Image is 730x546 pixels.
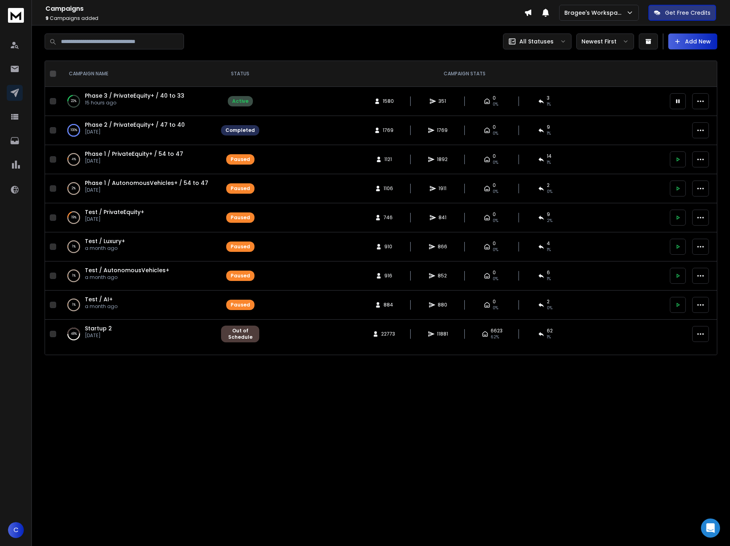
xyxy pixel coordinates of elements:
[231,302,250,308] div: Paused
[493,240,496,247] span: 0
[493,299,496,305] span: 0
[72,185,76,192] p: 2 %
[85,295,113,303] a: Test / AI+
[85,121,185,129] a: Phase 2 / PrivateEquity+ / 47 to 40
[71,214,76,222] p: 19 %
[45,4,524,14] h1: Campaigns
[85,158,183,164] p: [DATE]
[547,269,550,276] span: 6
[547,153,552,159] span: 14
[85,332,112,339] p: [DATE]
[493,153,496,159] span: 0
[438,273,447,279] span: 852
[438,185,446,192] span: 1911
[547,334,551,340] span: 1 %
[547,247,551,253] span: 1 %
[85,237,125,245] a: Test / Luxury+
[85,303,117,310] p: a month ago
[70,126,77,134] p: 100 %
[437,156,448,163] span: 1892
[493,247,498,253] span: 0%
[547,182,550,189] span: 2
[384,185,393,192] span: 1106
[384,273,392,279] span: 916
[85,274,169,281] p: a month ago
[491,334,499,340] span: 62 %
[668,33,717,49] button: Add New
[85,92,184,100] a: Phase 3 / PrivateEquity+ / 40 to 33
[85,129,185,135] p: [DATE]
[547,95,550,101] span: 3
[383,127,393,134] span: 1769
[264,61,665,87] th: CAMPAIGN STATS
[547,124,550,130] span: 9
[231,244,250,250] div: Paused
[493,182,496,189] span: 0
[59,320,216,349] td: 48%Startup 2[DATE]
[71,97,76,105] p: 22 %
[381,331,395,337] span: 22773
[437,331,448,337] span: 11881
[564,9,626,17] p: Bragee's Workspace
[547,240,550,247] span: 4
[45,15,49,22] span: 9
[547,218,552,224] span: 2 %
[493,130,498,137] span: 0%
[59,87,216,116] td: 22%Phase 3 / PrivateEquity+ / 40 to 3315 hours ago
[85,266,169,274] a: Test / AutonomousVehicles+
[493,124,496,130] span: 0
[493,95,496,101] span: 0
[45,15,524,22] p: Campaigns added
[437,127,448,134] span: 1769
[72,301,76,309] p: 1 %
[493,276,498,282] span: 0%
[438,98,446,104] span: 351
[71,330,77,338] p: 48 %
[8,8,24,23] img: logo
[231,273,250,279] div: Paused
[85,245,125,251] p: a month ago
[231,214,250,221] div: Paused
[72,243,76,251] p: 1 %
[384,214,393,221] span: 746
[438,214,446,221] span: 841
[231,185,250,192] div: Paused
[85,208,144,216] span: Test / PrivateEquity+
[85,179,208,187] a: Phase 1 / AutonomousVehicles+ / 54 to 47
[547,211,550,218] span: 9
[231,156,250,163] div: Paused
[59,116,216,145] td: 100%Phase 2 / PrivateEquity+ / 47 to 40[DATE]
[519,37,554,45] p: All Statuses
[576,33,634,49] button: Newest First
[72,272,76,280] p: 1 %
[72,155,76,163] p: 4 %
[8,522,24,538] button: C
[85,150,183,158] a: Phase 1 / PrivateEquity+ / 54 to 47
[59,261,216,291] td: 1%Test / AutonomousVehicles+a month ago
[384,244,392,250] span: 910
[547,328,553,334] span: 62
[493,101,498,108] span: 0%
[491,328,503,334] span: 6623
[493,159,498,166] span: 0%
[85,187,208,193] p: [DATE]
[438,244,447,250] span: 866
[547,101,551,108] span: 1 %
[493,189,498,195] span: 0%
[59,145,216,174] td: 4%Phase 1 / PrivateEquity+ / 54 to 47[DATE]
[493,305,498,311] span: 0%
[547,130,551,137] span: 1 %
[438,302,447,308] span: 880
[59,61,216,87] th: CAMPAIGN NAME
[547,299,550,305] span: 2
[85,324,112,332] a: Startup 2
[383,98,394,104] span: 1580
